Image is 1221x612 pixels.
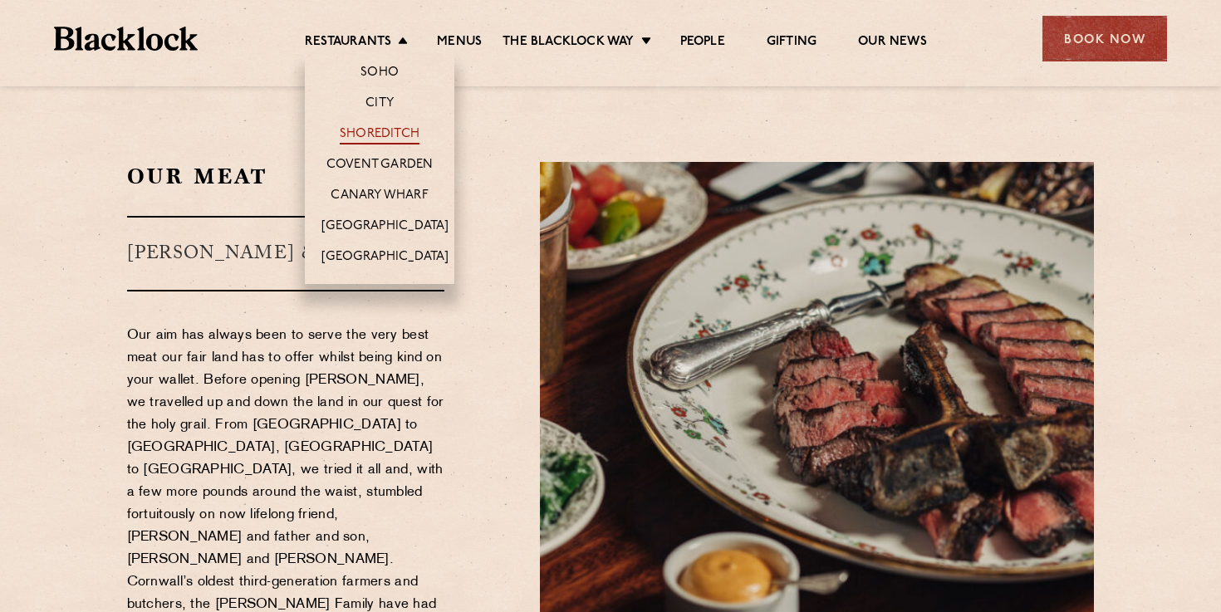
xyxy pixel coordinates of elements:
a: [GEOGRAPHIC_DATA] [321,249,449,267]
a: [GEOGRAPHIC_DATA] [321,218,449,237]
a: People [680,34,725,52]
a: Covent Garden [326,157,434,175]
div: Book Now [1042,16,1167,61]
a: City [365,95,394,114]
a: The Blacklock Way [503,34,634,52]
a: Soho [360,65,399,83]
h2: Our Meat [127,162,445,191]
a: Gifting [767,34,816,52]
a: Shoreditch [340,126,419,144]
a: Canary Wharf [331,188,428,206]
a: Menus [437,34,482,52]
a: Restaurants [305,34,391,52]
img: BL_Textured_Logo-footer-cropped.svg [54,27,198,51]
a: Our News [858,34,927,52]
h3: [PERSON_NAME] & Son [127,216,445,291]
